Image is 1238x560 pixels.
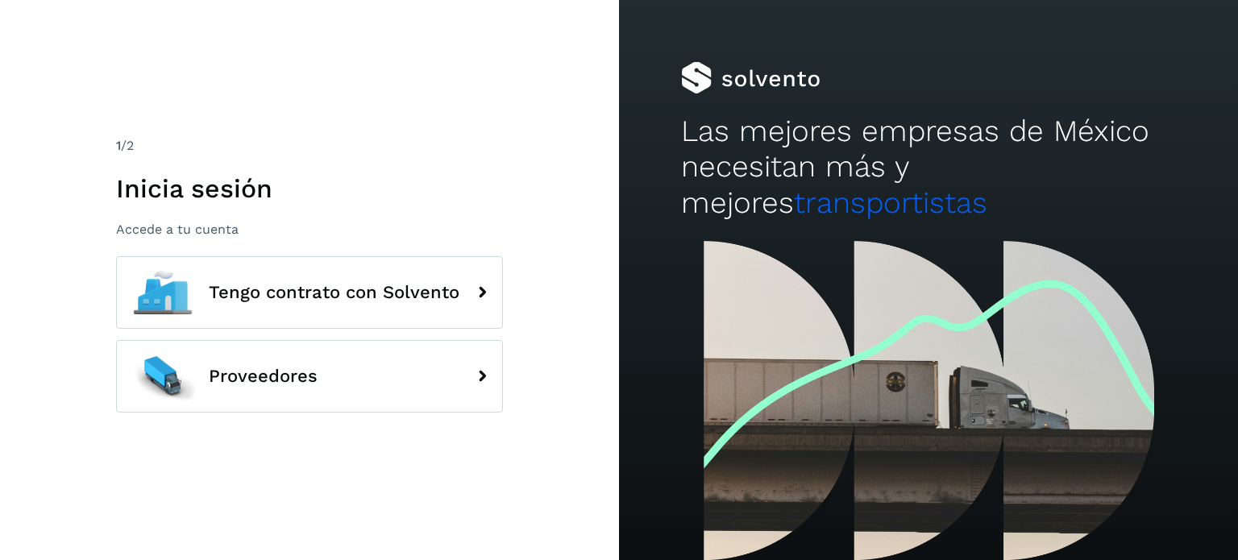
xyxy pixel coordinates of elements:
[116,256,503,329] button: Tengo contrato con Solvento
[116,136,503,156] div: /2
[116,340,503,413] button: Proveedores
[794,185,987,220] span: transportistas
[116,173,503,204] h1: Inicia sesión
[116,138,121,153] span: 1
[681,114,1176,221] h2: Las mejores empresas de México necesitan más y mejores
[209,283,459,302] span: Tengo contrato con Solvento
[116,222,503,237] p: Accede a tu cuenta
[209,367,318,386] span: Proveedores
